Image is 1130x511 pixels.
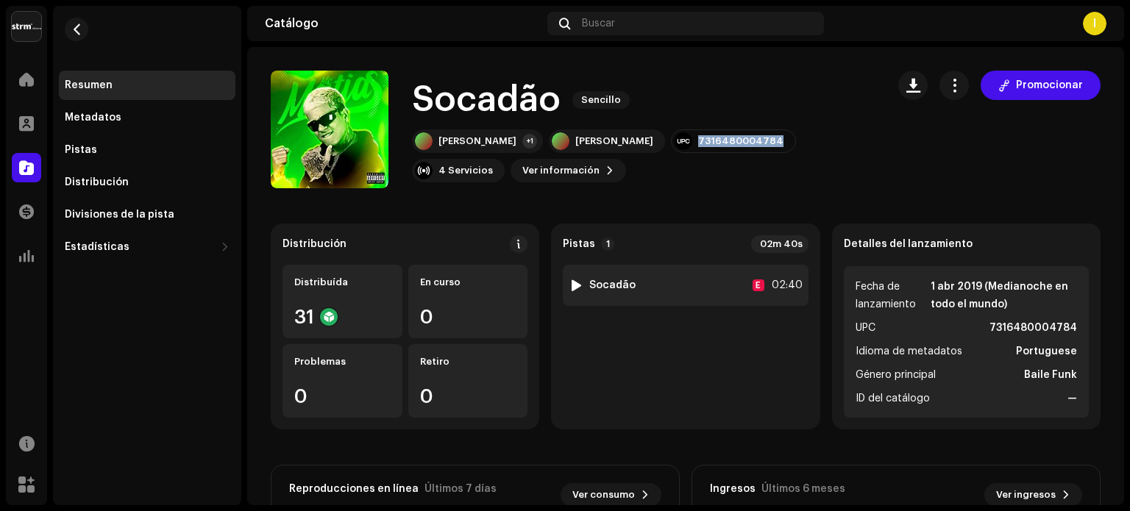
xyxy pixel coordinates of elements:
h1: Socadão [412,76,561,124]
div: 02:40 [770,276,803,294]
div: En curso [420,276,516,288]
span: Fecha de lanzamiento [856,278,928,313]
div: [PERSON_NAME] [438,135,516,147]
p-badge: 1 [601,237,614,251]
strong: Socadão [589,279,636,291]
span: UPC [856,319,875,337]
button: Ver consumo [561,483,661,507]
span: Ver información [522,156,600,185]
strong: Detalles del lanzamiento [844,238,973,250]
span: Idioma de metadatos [856,343,962,360]
re-m-nav-item: Distribución [59,168,235,197]
re-m-nav-item: Pistas [59,135,235,165]
div: I [1083,12,1106,35]
div: 7316480004784 [698,135,783,147]
strong: — [1067,390,1077,407]
div: Problemas [294,356,391,368]
div: E [753,279,764,291]
button: Promocionar [981,71,1101,100]
div: Distribución [282,238,347,250]
div: Ingresos [710,483,756,495]
div: [PERSON_NAME] [575,135,653,147]
span: ID del catálogo [856,390,930,407]
img: 408b884b-546b-4518-8448-1008f9c76b02 [12,12,41,41]
strong: Baile Funk [1024,366,1077,384]
div: Últimos 6 meses [761,483,845,495]
div: Resumen [65,79,113,91]
div: Estadísticas [65,241,129,253]
span: Género principal [856,366,936,384]
strong: 1 abr 2019 (Medianoche en todo el mundo) [931,278,1077,313]
div: Reproducciones en línea [289,483,419,495]
re-m-nav-item: Resumen [59,71,235,100]
span: Promocionar [1016,71,1083,100]
div: +1 [522,134,537,149]
div: Pistas [65,144,97,156]
strong: Portuguese [1016,343,1077,360]
button: Ver información [511,159,626,182]
span: Ver ingresos [996,480,1056,510]
div: Metadatos [65,112,121,124]
strong: 7316480004784 [989,319,1077,337]
re-m-nav-dropdown: Estadísticas [59,232,235,262]
div: Distribución [65,176,129,188]
div: Catálogo [265,18,541,29]
div: 02m 40s [751,235,809,253]
span: Ver consumo [572,480,635,510]
div: Divisiones de la pista [65,209,174,221]
strong: Pistas [563,238,595,250]
re-m-nav-item: Metadatos [59,103,235,132]
div: Retiro [420,356,516,368]
span: Buscar [582,18,615,29]
button: Ver ingresos [984,483,1082,507]
div: Distribuída [294,276,391,288]
re-m-nav-item: Divisiones de la pista [59,200,235,229]
div: 4 Servicios [438,165,493,176]
span: Sencillo [572,91,630,109]
div: Últimos 7 días [424,483,497,495]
